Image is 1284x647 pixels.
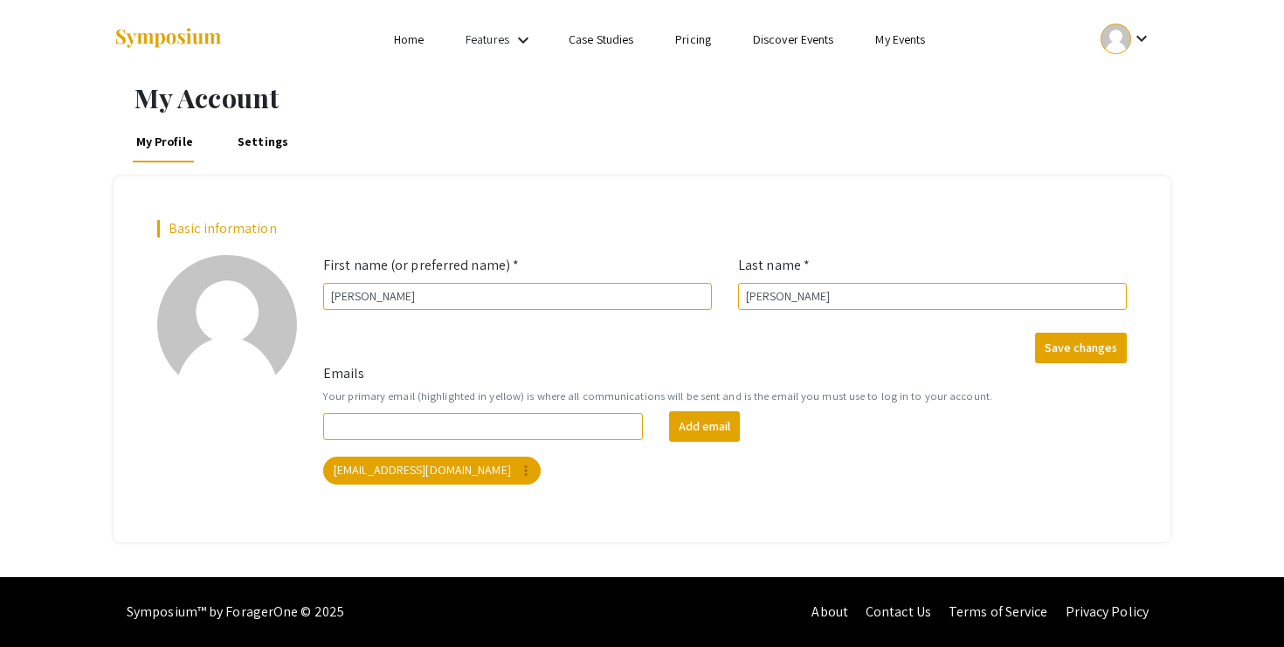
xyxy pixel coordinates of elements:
[875,31,925,47] a: My Events
[127,577,344,647] div: Symposium™ by ForagerOne © 2025
[114,27,223,51] img: Symposium by ForagerOne
[1066,602,1149,621] a: Privacy Policy
[518,463,534,478] mat-icon: more_vert
[13,568,74,634] iframe: Chat
[133,120,196,162] a: My Profile
[1035,333,1127,363] button: Save changes
[1131,28,1152,49] mat-icon: Expand account dropdown
[669,411,740,442] button: Add email
[753,31,834,47] a: Discover Events
[569,31,633,47] a: Case Studies
[738,255,810,276] label: Last name *
[323,388,1127,404] small: Your primary email (highlighted in yellow) is where all communications will be sent and is the em...
[323,255,519,276] label: First name (or preferred name) *
[394,31,424,47] a: Home
[675,31,711,47] a: Pricing
[135,82,1170,114] h1: My Account
[234,120,291,162] a: Settings
[323,453,1127,488] mat-chip-list: Your emails
[466,31,509,47] a: Features
[1082,19,1170,59] button: Expand account dropdown
[320,453,544,488] app-email-chip: Your primary email
[866,602,931,621] a: Contact Us
[157,220,1127,237] h2: Basic information
[949,602,1048,621] a: Terms of Service
[323,363,365,384] label: Emails
[323,457,541,485] mat-chip: [EMAIL_ADDRESS][DOMAIN_NAME]
[513,30,534,51] mat-icon: Expand Features list
[811,602,848,621] a: About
